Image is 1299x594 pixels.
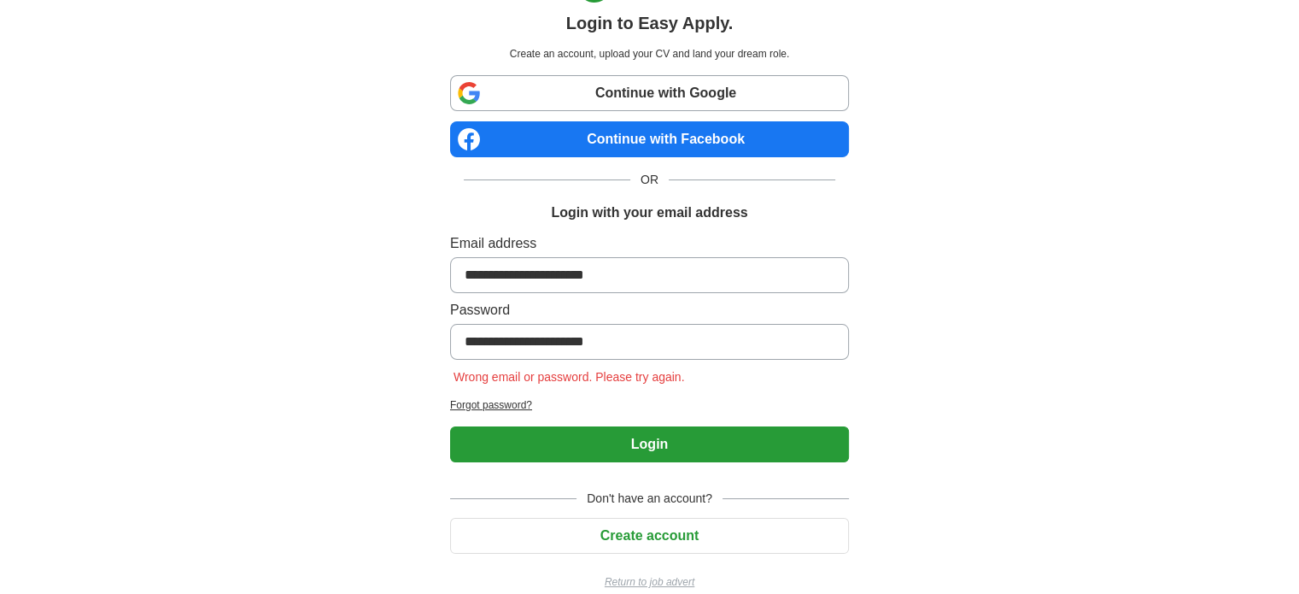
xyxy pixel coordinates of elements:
span: Don't have an account? [576,490,723,508]
a: Create account [450,528,849,543]
span: OR [630,171,669,189]
a: Continue with Facebook [450,121,849,157]
h1: Login to Easy Apply. [566,10,734,36]
p: Create an account, upload your CV and land your dream role. [453,46,846,62]
a: Return to job advert [450,574,849,590]
a: Continue with Google [450,75,849,111]
a: Forgot password? [450,397,849,413]
h1: Login with your email address [551,203,747,223]
button: Create account [450,518,849,554]
label: Password [450,300,849,321]
label: Email address [450,233,849,254]
button: Login [450,426,849,462]
span: Wrong email or password. Please try again. [450,370,688,384]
